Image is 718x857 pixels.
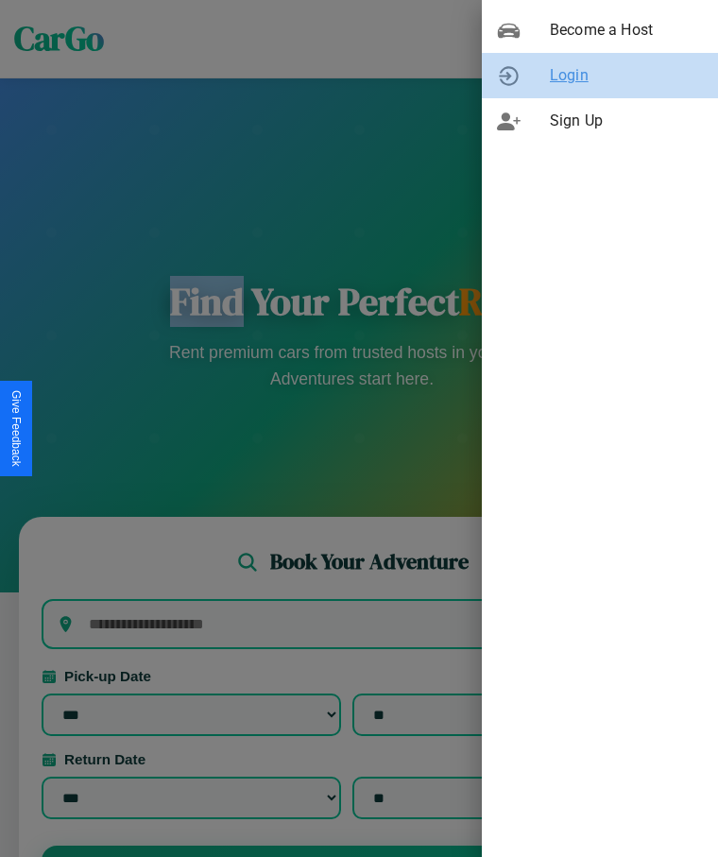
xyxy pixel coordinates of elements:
div: Login [482,53,718,98]
span: Login [550,64,703,87]
div: Sign Up [482,98,718,144]
div: Become a Host [482,8,718,53]
div: Give Feedback [9,390,23,467]
span: Sign Up [550,110,703,132]
span: Become a Host [550,19,703,42]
